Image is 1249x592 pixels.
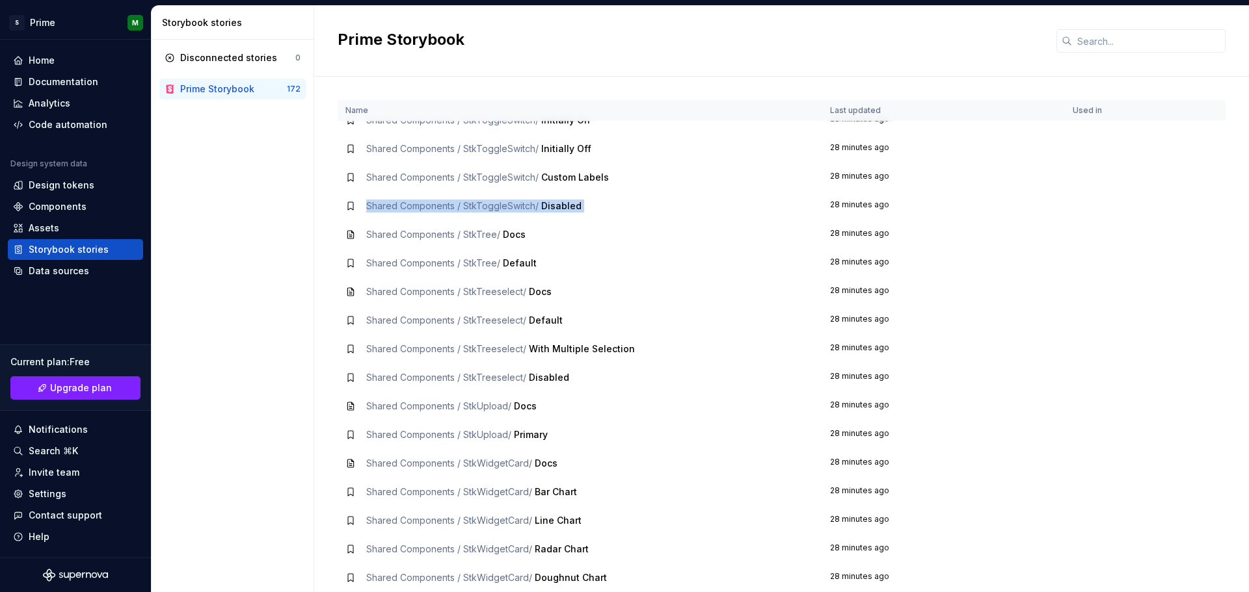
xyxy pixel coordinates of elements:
[287,84,301,94] div: 172
[8,93,143,114] a: Analytics
[180,83,254,96] div: Prime Storybook
[366,286,526,297] span: Shared Components / StkTreeselect /
[535,515,582,526] span: Line Chart
[366,229,500,240] span: Shared Components / StkTree /
[8,114,143,135] a: Code automation
[29,54,55,67] div: Home
[514,429,548,440] span: Primary
[8,261,143,281] a: Data sources
[366,114,539,125] span: Shared Components / StkToggleSwitch /
[822,506,1065,535] td: 28 minutes ago
[366,257,500,268] span: Shared Components / StkTree /
[822,192,1065,220] td: 28 minutes ago
[1072,29,1226,53] input: Search...
[822,535,1065,563] td: 28 minutes ago
[822,420,1065,449] td: 28 minutes ago
[366,543,532,554] span: Shared Components / StkWidgetCard /
[822,449,1065,478] td: 28 minutes ago
[8,71,143,92] a: Documentation
[366,372,526,383] span: Shared Components / StkTreeselect /
[29,75,98,88] div: Documentation
[295,53,301,63] div: 0
[822,478,1065,506] td: 28 minutes ago
[822,249,1065,277] td: 28 minutes ago
[8,483,143,504] a: Settings
[132,18,139,28] div: M
[8,218,143,238] a: Assets
[29,118,107,131] div: Code automation
[541,172,609,183] span: Custom Labels
[29,509,102,522] div: Contact support
[8,526,143,547] button: Help
[366,315,526,326] span: Shared Components / StkTreeselect /
[338,29,1041,50] h2: Prime Storybook
[541,143,591,154] span: Initially Off
[822,392,1065,420] td: 28 minutes ago
[8,175,143,196] a: Design tokens
[29,243,109,256] div: Storybook stories
[29,264,89,277] div: Data sources
[10,355,141,368] div: Current plan : Free
[535,457,557,469] span: Docs
[822,163,1065,192] td: 28 minutes ago
[541,200,582,211] span: Disabled
[50,381,112,394] span: Upgrade plan
[503,229,526,240] span: Docs
[1065,100,1147,122] th: Used in
[366,457,532,469] span: Shared Components / StkWidgetCard /
[8,505,143,526] button: Contact support
[366,400,511,411] span: Shared Components / StkUpload /
[29,487,66,500] div: Settings
[535,572,607,583] span: Doughnut Chart
[366,572,532,583] span: Shared Components / StkWidgetCard /
[503,257,537,268] span: Default
[29,530,49,543] div: Help
[535,486,577,497] span: Bar Chart
[822,135,1065,163] td: 28 minutes ago
[529,315,563,326] span: Default
[9,15,25,31] div: S
[29,466,79,479] div: Invite team
[10,376,141,400] a: Upgrade plan
[822,277,1065,306] td: 28 minutes ago
[162,16,308,29] div: Storybook stories
[366,172,539,183] span: Shared Components / StkToggleSwitch /
[822,100,1065,122] th: Last updated
[30,16,55,29] div: Prime
[541,114,590,125] span: Initially On
[366,343,526,354] span: Shared Components / StkTreeselect /
[529,343,635,354] span: With Multiple Selection
[529,286,552,297] span: Docs
[822,306,1065,335] td: 28 minutes ago
[366,200,539,211] span: Shared Components / StkToggleSwitch /
[8,239,143,260] a: Storybook stories
[10,159,87,169] div: Design system data
[29,222,59,235] div: Assets
[29,179,94,192] div: Design tokens
[822,335,1065,363] td: 28 minutes ago
[822,563,1065,592] td: 28 minutes ago
[8,196,143,217] a: Components
[8,441,143,461] button: Search ⌘K
[822,220,1065,249] td: 28 minutes ago
[366,429,511,440] span: Shared Components / StkUpload /
[535,543,589,554] span: Radar Chart
[514,400,537,411] span: Docs
[822,363,1065,392] td: 28 minutes ago
[43,569,108,582] svg: Supernova Logo
[366,486,532,497] span: Shared Components / StkWidgetCard /
[3,8,148,36] button: SPrimeM
[29,97,70,110] div: Analytics
[529,372,569,383] span: Disabled
[159,79,306,99] a: Prime Storybook172
[159,47,306,68] a: Disconnected stories0
[338,100,822,122] th: Name
[29,423,88,436] div: Notifications
[180,51,277,64] div: Disconnected stories
[8,462,143,483] a: Invite team
[366,515,532,526] span: Shared Components / StkWidgetCard /
[366,143,539,154] span: Shared Components / StkToggleSwitch /
[29,444,78,457] div: Search ⌘K
[29,200,87,213] div: Components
